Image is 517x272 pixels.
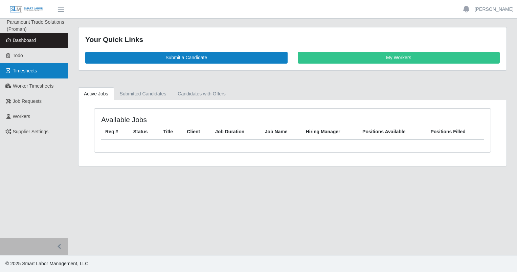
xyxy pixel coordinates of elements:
[101,115,255,124] h4: Available Jobs
[298,52,500,64] a: My Workers
[78,87,114,100] a: Active Jobs
[261,124,302,140] th: Job Name
[129,124,159,140] th: Status
[85,34,500,45] div: Your Quick Links
[13,129,49,134] span: Supplier Settings
[7,19,64,32] span: Paramount Trade Solutions (Proman)
[101,124,129,140] th: Req #
[172,87,231,100] a: Candidates with Offers
[302,124,358,140] th: Hiring Manager
[85,52,288,64] a: Submit a Candidate
[211,124,261,140] th: Job Duration
[183,124,211,140] th: Client
[13,98,42,104] span: Job Requests
[13,83,53,89] span: Worker Timesheets
[13,114,30,119] span: Workers
[358,124,426,140] th: Positions Available
[13,68,37,73] span: Timesheets
[9,6,43,13] img: SLM Logo
[114,87,172,100] a: Submitted Candidates
[426,124,484,140] th: Positions Filled
[159,124,183,140] th: Title
[13,38,36,43] span: Dashboard
[13,53,23,58] span: Todo
[5,261,88,266] span: © 2025 Smart Labor Management, LLC
[475,6,514,13] a: [PERSON_NAME]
